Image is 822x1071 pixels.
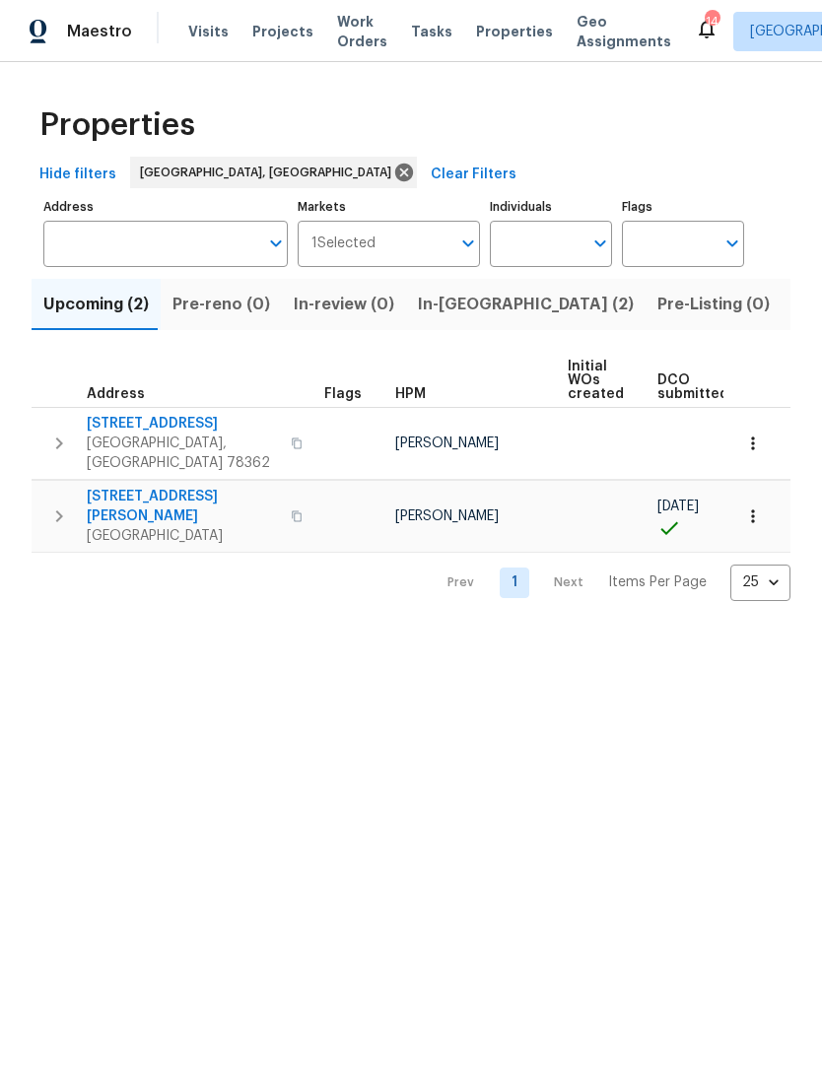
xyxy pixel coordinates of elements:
label: Address [43,201,288,213]
div: 25 [730,557,790,608]
a: Goto page 1 [500,568,529,598]
span: [GEOGRAPHIC_DATA] [87,526,279,546]
span: Upcoming (2) [43,291,149,318]
button: Open [454,230,482,257]
button: Open [719,230,746,257]
span: Address [87,387,145,401]
p: Items Per Page [608,572,707,592]
span: Tasks [411,25,452,38]
span: Clear Filters [431,163,516,187]
span: Initial WOs created [568,360,624,401]
span: HPM [395,387,426,401]
span: [PERSON_NAME] [395,509,499,523]
span: Properties [39,115,195,135]
span: In-[GEOGRAPHIC_DATA] (2) [418,291,634,318]
span: Properties [476,22,553,41]
span: Flags [324,387,362,401]
span: [PERSON_NAME] [395,436,499,450]
span: Pre-reno (0) [172,291,270,318]
nav: Pagination Navigation [429,565,790,601]
span: [STREET_ADDRESS] [87,414,279,434]
span: Pre-Listing (0) [657,291,770,318]
span: Hide filters [39,163,116,187]
label: Flags [622,201,744,213]
span: Geo Assignments [577,12,671,51]
button: Hide filters [32,157,124,193]
span: [GEOGRAPHIC_DATA], [GEOGRAPHIC_DATA] 78362 [87,434,279,473]
div: [GEOGRAPHIC_DATA], [GEOGRAPHIC_DATA] [130,157,417,188]
span: DCO submitted [657,373,728,401]
span: In-review (0) [294,291,394,318]
span: Maestro [67,22,132,41]
span: Projects [252,22,313,41]
span: Work Orders [337,12,387,51]
span: [GEOGRAPHIC_DATA], [GEOGRAPHIC_DATA] [140,163,399,182]
span: 1 Selected [311,235,376,252]
button: Open [586,230,614,257]
label: Individuals [490,201,612,213]
button: Clear Filters [423,157,524,193]
span: [STREET_ADDRESS][PERSON_NAME] [87,487,279,526]
span: Visits [188,22,229,41]
label: Markets [298,201,481,213]
span: [DATE] [657,500,699,513]
div: 14 [705,12,719,32]
button: Open [262,230,290,257]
